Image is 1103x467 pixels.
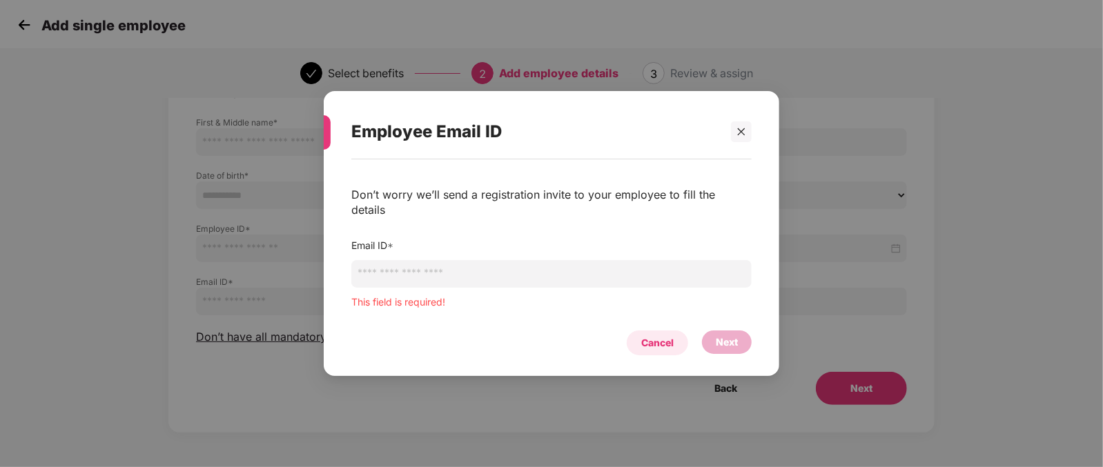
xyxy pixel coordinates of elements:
[641,335,674,350] div: Cancel
[736,127,746,137] span: close
[351,187,752,217] div: Don’t worry we’ll send a registration invite to your employee to fill the details
[716,335,738,350] div: Next
[351,239,393,251] label: Email ID
[351,296,445,308] span: This field is required!
[351,105,719,159] div: Employee Email ID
